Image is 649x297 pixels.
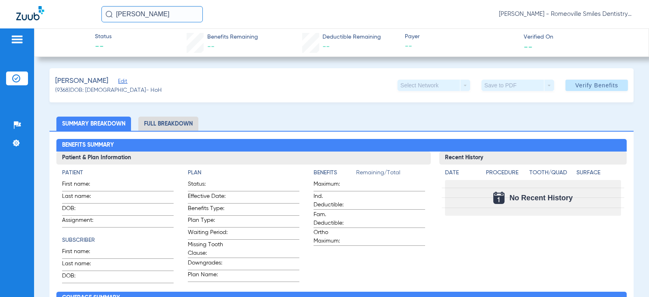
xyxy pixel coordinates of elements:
[188,216,228,227] span: Plan Type:
[62,204,102,215] span: DOB:
[62,180,102,191] span: First name:
[486,169,526,177] h4: Procedure
[55,76,108,86] span: [PERSON_NAME]
[188,241,228,258] span: Missing Tooth Clause:
[16,6,44,20] img: Zuub Logo
[118,78,125,86] span: Edit
[207,43,215,50] span: --
[314,169,356,180] app-breakdown-title: Benefits
[101,6,203,22] input: Search for patients
[529,169,574,177] h4: Tooth/Quad
[509,194,573,202] span: No Recent History
[356,169,425,180] span: Remaining/Total
[529,169,574,180] app-breakdown-title: Tooth/Quad
[188,192,228,203] span: Effective Date:
[499,10,633,18] span: [PERSON_NAME] - Romeoville Smiles Dentistry
[314,169,356,177] h4: Benefits
[56,139,626,152] h2: Benefits Summary
[565,80,628,91] button: Verify Benefits
[95,41,112,53] span: --
[493,192,505,204] img: Calendar
[188,228,228,239] span: Waiting Period:
[95,33,112,41] span: Status
[188,169,299,177] h4: Plan
[486,169,526,180] app-breakdown-title: Procedure
[56,152,431,165] h3: Patient & Plan Information
[56,117,131,131] li: Summary Breakdown
[138,117,198,131] li: Full Breakdown
[62,236,174,245] h4: Subscriber
[314,180,353,191] span: Maximum:
[405,33,517,41] span: Payer
[207,33,258,41] span: Benefits Remaining
[188,271,228,282] span: Plan Name:
[62,272,102,283] span: DOB:
[55,86,162,95] span: (9368) DOB: [DEMOGRAPHIC_DATA] - HoH
[314,192,353,209] span: Ind. Deductible:
[576,169,621,180] app-breakdown-title: Surface
[11,35,24,44] img: hamburger-icon
[576,169,621,177] h4: Surface
[314,210,353,228] span: Fam. Deductible:
[524,33,636,41] span: Verified On
[445,169,479,177] h4: Date
[62,260,102,271] span: Last name:
[62,216,102,227] span: Assignment:
[105,11,113,18] img: Search Icon
[62,192,102,203] span: Last name:
[62,247,102,258] span: First name:
[524,42,533,51] span: --
[575,82,618,89] span: Verify Benefits
[62,169,174,177] h4: Patient
[188,259,228,270] span: Downgrades:
[188,204,228,215] span: Benefits Type:
[322,43,330,50] span: --
[445,169,479,180] app-breakdown-title: Date
[405,41,517,52] span: --
[188,180,228,191] span: Status:
[322,33,381,41] span: Deductible Remaining
[439,152,626,165] h3: Recent History
[314,228,353,245] span: Ortho Maximum:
